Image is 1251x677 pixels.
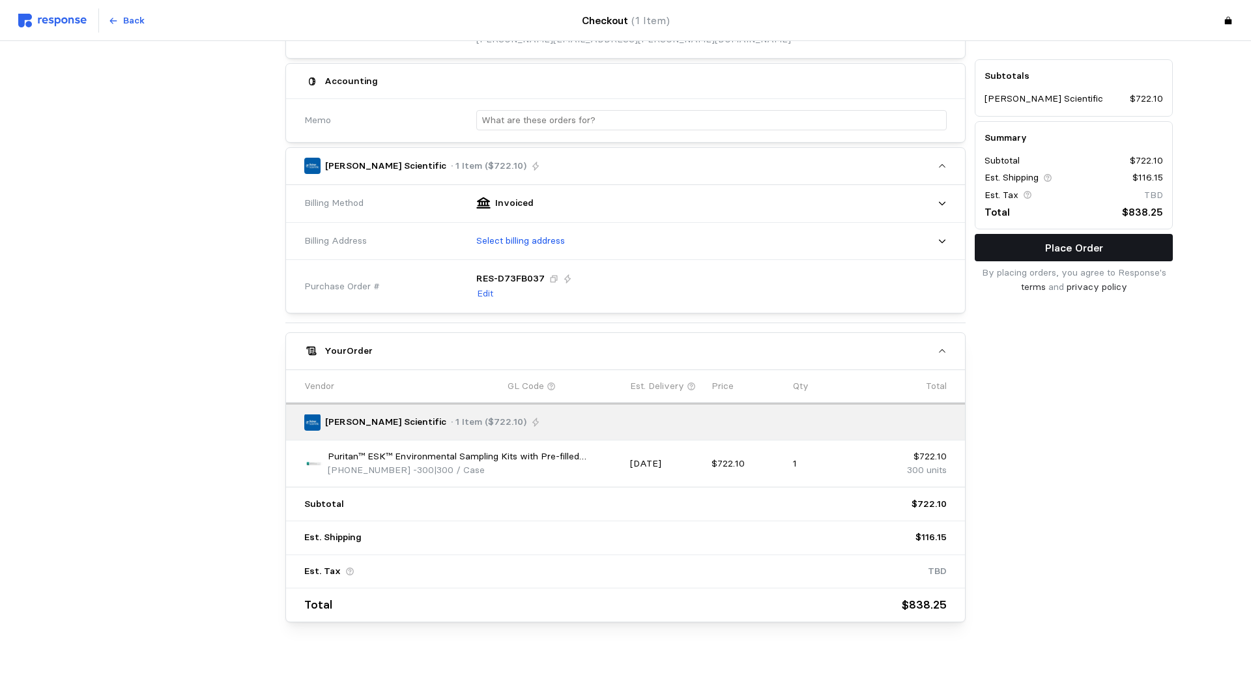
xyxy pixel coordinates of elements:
p: · 1 Item ($722.10) [451,159,526,173]
h5: Accounting [324,74,378,88]
p: $722.10 [1130,93,1163,107]
p: $838.25 [1122,204,1163,220]
p: Est. Tax [304,564,341,579]
p: $722.10 [712,457,784,471]
p: Subtotal [304,497,344,511]
button: Place Order [975,234,1173,261]
span: Billing Method [304,196,364,210]
p: $722.10 [1130,154,1163,168]
input: What are these orders for? [482,111,942,130]
p: By placing orders, you agree to Response's and [975,266,1173,294]
p: 300 units [874,463,947,478]
span: Purchase Order # [304,280,380,294]
p: · 1 Item ($722.10) [451,415,526,429]
p: Est. Shipping [304,530,362,545]
p: Invoiced [495,196,534,210]
p: Select billing address [476,234,565,248]
p: TBD [928,564,947,579]
p: Qty [793,379,809,394]
span: Memo [304,113,331,128]
p: $722.10 [912,497,947,511]
img: F132987~p.eps-250.jpg [304,454,323,473]
button: [PERSON_NAME] Scientific· 1 Item ($722.10) [286,148,966,184]
p: Est. Shipping [985,171,1039,186]
p: Edit [477,287,493,301]
p: [PERSON_NAME] Scientific [325,415,446,429]
p: Total [985,204,1010,220]
button: YourOrder [286,333,966,369]
p: 1 [793,457,865,471]
span: Billing Address [304,234,367,248]
p: Total [304,596,332,614]
a: privacy policy [1067,281,1127,293]
p: Est. Delivery [630,379,684,394]
p: $116.15 [915,530,947,545]
p: Vendor [304,379,334,394]
p: GL Code [508,379,544,394]
span: | 300 / Case [434,464,485,476]
p: Place Order [1045,240,1103,256]
a: terms [1021,281,1046,293]
p: TBD [1144,188,1163,203]
p: $722.10 [874,450,947,464]
p: [PERSON_NAME] Scientific [325,159,446,173]
p: Subtotal [985,154,1020,168]
h5: Subtotals [985,69,1163,83]
img: svg%3e [18,14,87,27]
p: $838.25 [902,596,947,614]
div: [PERSON_NAME] Scientific· 1 Item ($722.10) [286,185,966,313]
p: [PERSON_NAME] Scientific [985,93,1103,107]
p: Back [123,14,145,28]
p: Puritan™ ESK™ Environmental Sampling Kits with Pre-filled [PERSON_NAME] Solution [328,450,621,464]
p: [DATE] [630,457,702,471]
h5: Your Order [324,344,373,358]
span: (1 Item) [631,14,670,27]
p: $116.15 [1132,171,1163,186]
p: Est. Tax [985,188,1018,203]
div: YourOrder [286,369,966,622]
p: Total [926,379,947,394]
span: [PHONE_NUMBER] -300 [328,464,434,476]
p: Price [712,379,734,394]
button: Edit [476,286,494,302]
p: RES-D73FB037 [476,272,545,286]
h4: Checkout [582,12,670,29]
button: Back [101,8,152,33]
h5: Summary [985,131,1163,145]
